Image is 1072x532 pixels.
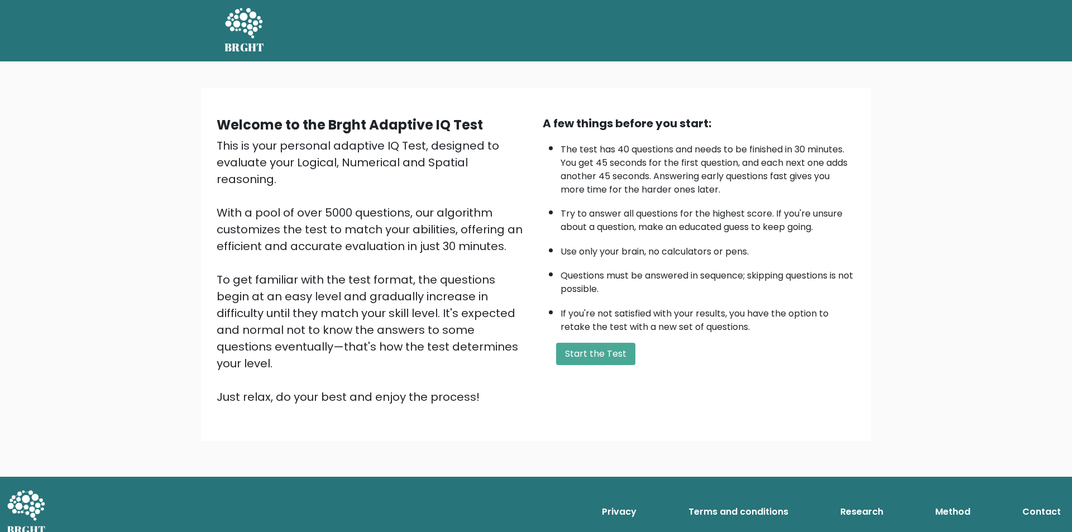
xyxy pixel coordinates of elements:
[561,137,855,196] li: The test has 40 questions and needs to be finished in 30 minutes. You get 45 seconds for the firs...
[597,501,641,523] a: Privacy
[561,239,855,258] li: Use only your brain, no calculators or pens.
[931,501,975,523] a: Method
[543,115,855,132] div: A few things before you start:
[556,343,635,365] button: Start the Test
[684,501,793,523] a: Terms and conditions
[561,263,855,296] li: Questions must be answered in sequence; skipping questions is not possible.
[1018,501,1065,523] a: Contact
[217,137,529,405] div: This is your personal adaptive IQ Test, designed to evaluate your Logical, Numerical and Spatial ...
[836,501,888,523] a: Research
[224,41,265,54] h5: BRGHT
[217,116,483,134] b: Welcome to the Brght Adaptive IQ Test
[224,4,265,57] a: BRGHT
[561,301,855,334] li: If you're not satisfied with your results, you have the option to retake the test with a new set ...
[561,202,855,234] li: Try to answer all questions for the highest score. If you're unsure about a question, make an edu...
